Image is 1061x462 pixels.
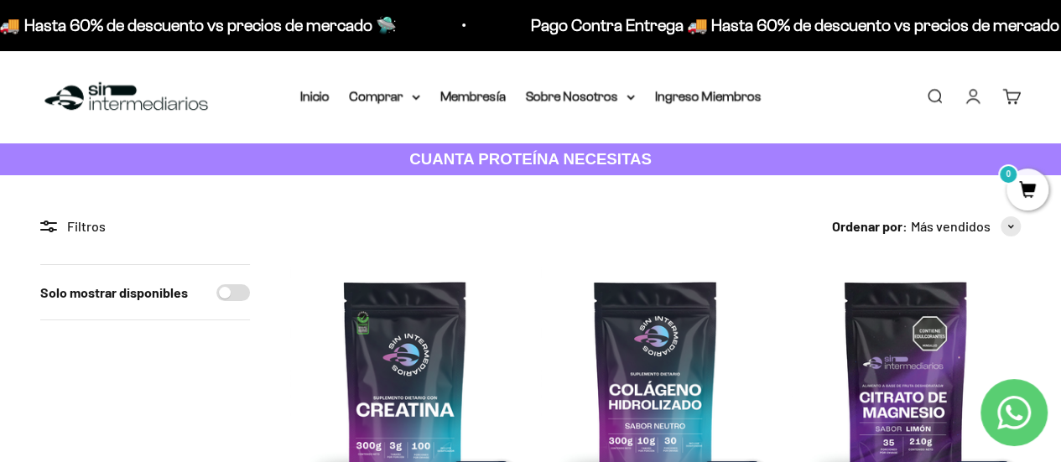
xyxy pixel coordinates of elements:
a: Inicio [300,89,330,103]
summary: Comprar [350,86,420,107]
a: Membresía [440,89,506,103]
span: Ordenar por: [832,215,908,237]
mark: 0 [998,164,1018,184]
strong: CUANTA PROTEÍNA NECESITAS [409,150,652,168]
label: Solo mostrar disponibles [40,282,188,304]
a: Ingreso Miembros [655,89,762,103]
summary: Sobre Nosotros [526,86,635,107]
span: Más vendidos [911,215,991,237]
div: Filtros [40,215,250,237]
a: 0 [1006,182,1048,200]
button: Más vendidos [911,215,1021,237]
